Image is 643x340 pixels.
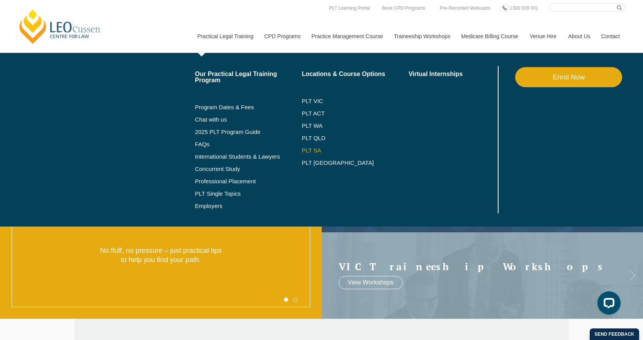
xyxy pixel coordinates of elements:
button: 2 [294,298,298,302]
a: Program Dates & Fees [195,104,302,110]
a: Venue Hire [524,20,562,53]
a: Locations & Course Options [302,71,409,77]
a: Medicare Billing Course [455,20,524,53]
a: Professional Placement [195,178,302,184]
a: PLT QLD [302,135,409,141]
a: Chat with us [195,117,302,123]
a: Virtual Internships [409,71,496,77]
a: PLT WA [302,123,389,129]
a: PLT Single Topics [195,191,302,197]
iframe: LiveChat chat widget [591,288,624,321]
a: Practice Management Course [306,20,388,53]
a: Our Practical Legal Training Program [195,71,302,83]
button: 1 [284,298,288,302]
a: PLT ACT [302,110,409,117]
a: PLT VIC [302,98,409,104]
a: About Us [562,20,595,53]
a: CPD Programs [258,20,305,53]
span: 1300 039 031 [510,5,538,11]
a: PLT [GEOGRAPHIC_DATA] [302,160,409,166]
p: No fluff, no pressure – just practical tips to help you find your path. [97,246,225,264]
a: Enrol Now [515,67,622,87]
a: 2025 PLT Program Guide [195,129,283,135]
a: International Students & Lawyers [195,154,302,160]
a: Book CPD Programs [380,4,427,12]
a: Concurrent Study [195,166,302,172]
a: Practical Legal Training [192,20,259,53]
a: FAQs [195,141,302,147]
a: [PERSON_NAME] Centre for Law [17,8,103,45]
a: PLT Learning Portal [327,4,372,12]
a: PLT SA [302,147,409,154]
a: Employers [195,203,302,209]
a: Contact [595,20,626,53]
a: Pre-Recorded Webcasts [438,4,492,12]
a: View Workshops [339,276,403,289]
a: 1300 039 031 [508,4,540,12]
a: VIC Traineeship Workshops [339,262,611,272]
a: Traineeship Workshops [388,20,455,53]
